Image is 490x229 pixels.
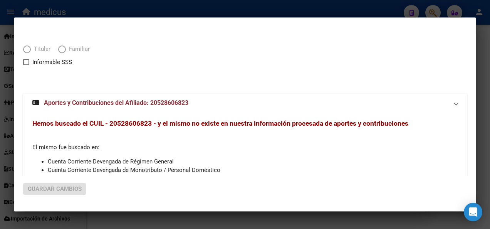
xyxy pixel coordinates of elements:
mat-expansion-panel-header: Aportes y Contribuciones del Afiliado: 20528606823 [23,94,467,112]
li: Percibidos de Aportes Detallado [48,174,458,183]
span: Aportes y Contribuciones del Afiliado: 20528606823 [44,99,188,106]
div: Open Intercom Messenger [464,203,482,221]
button: Guardar Cambios [23,183,86,195]
span: Guardar Cambios [28,185,82,192]
span: Familiar [66,45,90,54]
span: Informable SSS [32,57,72,67]
span: Hemos buscado el CUIL - 20528606823 - y el mismo no existe en nuestra información procesada de ap... [32,120,408,127]
li: Cuenta Corriente Devengada de Régimen General [48,157,458,166]
li: Cuenta Corriente Devengada de Monotributo / Personal Doméstico [48,166,458,174]
mat-radio-group: Elija una opción [23,47,97,54]
span: Titular [31,45,50,54]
